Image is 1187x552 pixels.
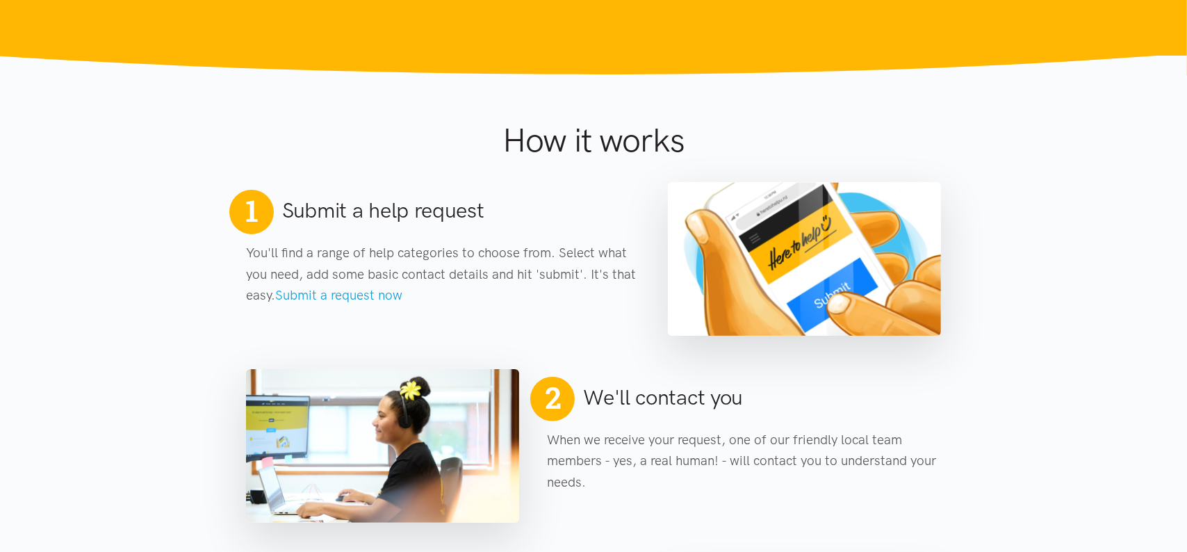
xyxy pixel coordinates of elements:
[246,243,640,306] p: You'll find a range of help categories to choose from. Select what you need, add some basic conta...
[282,196,484,225] h2: Submit a help request
[583,383,743,412] h2: We'll contact you
[547,430,941,493] p: When we receive your request, one of our friendly local team members - yes, a real human! - will ...
[245,193,258,229] span: 1
[275,287,402,303] a: Submit a request now
[539,374,566,421] span: 2
[366,120,820,161] h1: How it works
